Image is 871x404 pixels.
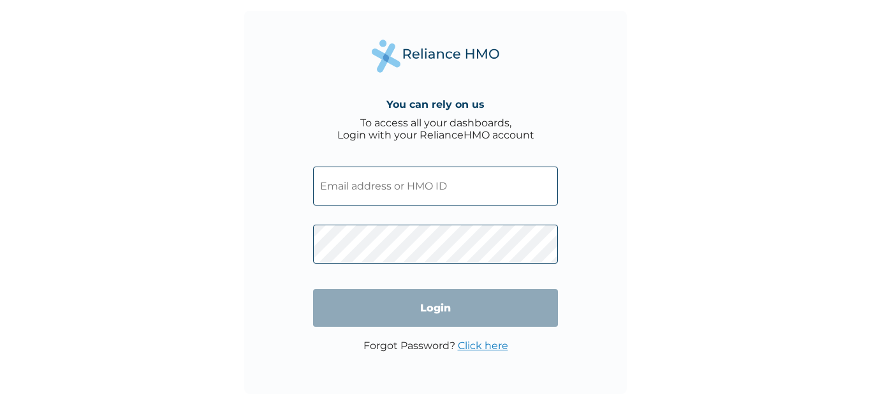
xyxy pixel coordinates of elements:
input: Login [313,289,558,327]
img: Reliance Health's Logo [372,40,499,72]
input: Email address or HMO ID [313,167,558,206]
p: Forgot Password? [363,340,508,352]
div: To access all your dashboards, Login with your RelianceHMO account [337,117,534,141]
a: Click here [458,340,508,352]
h4: You can rely on us [386,98,485,110]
